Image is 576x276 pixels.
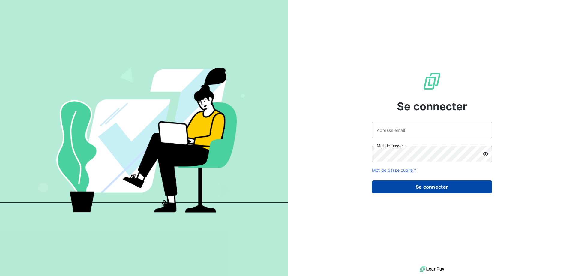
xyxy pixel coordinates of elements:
[397,98,467,114] span: Se connecter
[420,265,444,274] img: logo
[422,72,442,91] img: Logo LeanPay
[372,168,416,173] a: Mot de passe oublié ?
[372,180,492,193] button: Se connecter
[372,122,492,138] input: placeholder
